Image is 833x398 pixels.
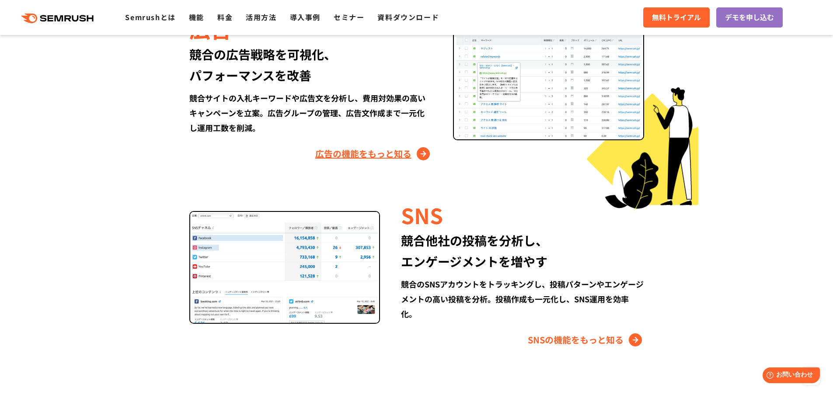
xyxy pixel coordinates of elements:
div: 競合他社の投稿を分析し、 エンゲージメントを増やす [401,230,644,272]
iframe: Help widget launcher [755,364,823,388]
a: セミナー [334,12,364,22]
a: 活用方法 [246,12,276,22]
a: 無料トライアル [643,7,710,28]
a: 資料ダウンロード [377,12,439,22]
a: SNSの機能をもっと知る [528,333,644,347]
span: デモを申し込む [725,12,774,23]
a: 機能 [189,12,204,22]
a: 広告の機能をもっと知る [315,147,432,161]
span: 無料トライアル [652,12,701,23]
div: SNS [401,200,644,230]
div: 競合のSNSアカウントをトラッキングし、投稿パターンやエンゲージメントの高い投稿を分析。投稿作成も一元化し、SNS運用を効率化。 [401,277,644,321]
a: 料金 [217,12,233,22]
a: デモを申し込む [716,7,783,28]
a: 導入事例 [290,12,321,22]
a: Semrushとは [125,12,175,22]
div: 競合の広告戦略を可視化、 パフォーマンスを改善 [189,44,432,86]
div: 競合サイトの入札キーワードや広告文を分析し、費用対効果の高いキャンペーンを立案。広告グループの管理、広告文作成まで一元化し運用工数を削減。 [189,90,432,135]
